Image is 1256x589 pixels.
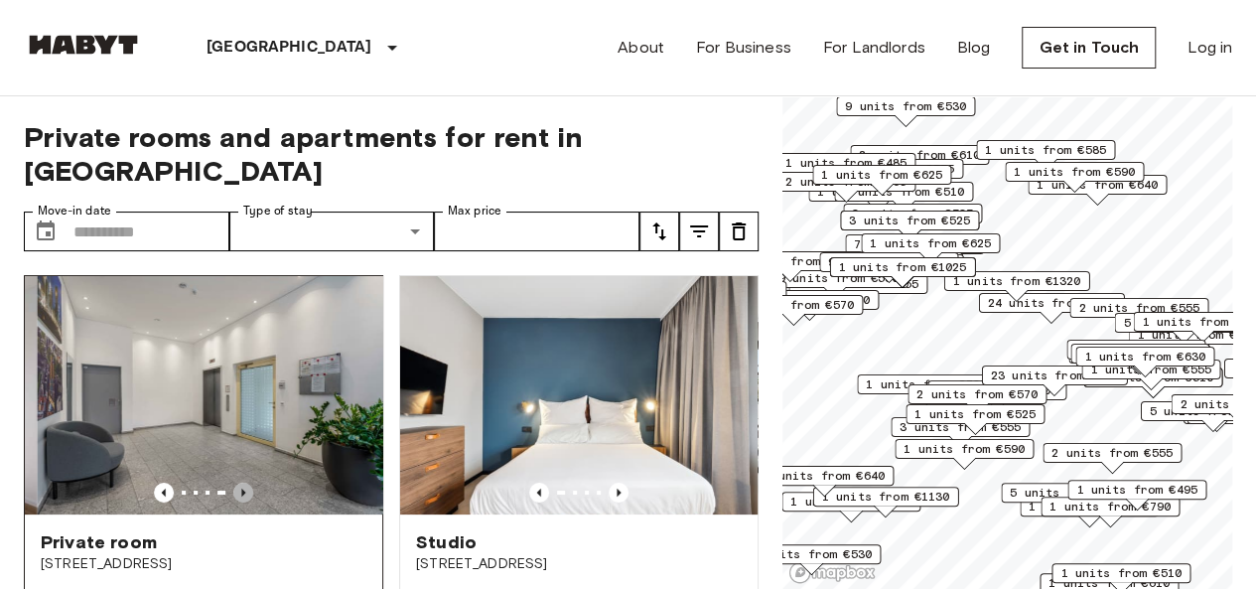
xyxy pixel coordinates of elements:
div: Map marker [819,252,958,283]
label: Type of stay [243,203,313,220]
span: 3 units from €555 [900,418,1021,436]
div: Map marker [850,145,989,176]
div: Map marker [1005,162,1144,193]
span: 1 units from €510 [1060,564,1182,582]
span: 1 units from €790 [1049,498,1171,515]
span: 2 units from €510 [843,183,964,201]
button: Choose date [26,212,66,251]
span: 5 units from €660 [1123,314,1244,332]
span: 2 units from €555 [1051,444,1173,462]
span: 1 units from €630 [1084,348,1205,366]
button: Previous image [529,483,549,503]
span: 2 units from €570 [916,385,1038,403]
img: Marketing picture of unit DE-01-481-006-01 [400,276,758,515]
div: Map marker [927,380,1066,411]
span: 2 units from €690 [749,291,870,309]
span: 1 units from €585 [985,141,1106,159]
label: Move-in date [38,203,111,220]
span: 1 units from €590 [1014,163,1135,181]
span: 1 units from €485 [785,154,907,172]
img: Habyt [24,35,143,55]
span: 3 units from €530 [751,545,872,563]
div: Map marker [781,492,920,522]
span: 24 units from €530 [988,294,1116,312]
span: 1 units from €725 [866,375,987,393]
span: 30 units from €570 [727,252,855,270]
span: 1 units from €1320 [953,272,1081,290]
div: Map marker [1001,483,1140,514]
span: 1 units from €590 [904,440,1025,458]
span: Private rooms and apartments for rent in [GEOGRAPHIC_DATA] [24,120,759,188]
div: Map marker [1069,298,1208,329]
span: 5 units from €590 [1010,484,1131,502]
div: Map marker [906,404,1045,435]
div: Map marker [755,466,894,497]
span: 7 units from €585 [854,235,975,253]
span: 1 units from €640 [764,467,885,485]
div: Map marker [836,96,975,127]
span: [STREET_ADDRESS] [41,554,366,574]
div: Map marker [895,439,1034,470]
a: For Business [696,36,791,60]
span: 1 units from €645 [1075,341,1196,359]
div: Map marker [742,544,881,575]
button: Previous image [609,483,628,503]
div: Map marker [1041,497,1180,527]
div: Map marker [861,233,1000,264]
span: 1 units from €640 [1079,345,1200,363]
div: Map marker [857,374,996,405]
span: 3 units from €555 [833,160,954,178]
div: Map marker [724,295,863,326]
button: Previous image [154,483,174,503]
span: Private room [41,530,157,554]
button: tune [679,212,719,251]
a: Blog [957,36,991,60]
span: 1 units from €1025 [839,258,967,276]
button: Previous image [233,483,253,503]
div: Map marker [840,211,979,241]
a: Get in Touch [1022,27,1156,69]
span: 1 units from €525 [914,405,1036,423]
button: tune [719,212,759,251]
span: [STREET_ADDRESS] [416,554,742,574]
span: 1 units from €1130 [822,488,950,506]
span: 1 units from €640 [1037,176,1158,194]
div: Map marker [845,234,984,265]
span: 1 units from €625 [821,166,942,184]
div: Map marker [830,257,976,288]
span: 3 units from €525 [849,212,970,229]
div: Map marker [976,140,1115,171]
label: Max price [448,203,501,220]
div: Map marker [1075,347,1214,377]
div: Map marker [776,153,915,184]
div: Map marker [907,384,1047,415]
div: Map marker [812,165,951,196]
span: 23 units from €575 [991,367,1119,384]
span: Studio [416,530,477,554]
span: 3 units from €525 [852,205,973,222]
div: Map marker [718,251,864,282]
span: 2 units from €610 [859,146,980,164]
a: Log in [1187,36,1232,60]
span: 1 units from €570 [733,296,854,314]
div: Map marker [982,366,1128,396]
div: Map marker [1070,344,1209,374]
div: Map marker [1067,480,1206,511]
span: 9 units from €585 [828,253,949,271]
div: Map marker [813,487,959,517]
p: [GEOGRAPHIC_DATA] [207,36,372,60]
span: 1 units from €625 [870,234,991,252]
div: Map marker [1043,443,1182,474]
span: 4 units from €605 [936,381,1057,399]
button: tune [639,212,679,251]
div: Map marker [843,204,982,234]
div: Map marker [1114,313,1253,344]
div: Map marker [944,271,1090,302]
a: About [618,36,664,60]
span: 2 units from €555 [1078,299,1199,317]
span: 1 units from €570 [790,493,911,511]
div: Map marker [979,293,1125,324]
div: Map marker [1066,340,1205,370]
a: For Landlords [823,36,925,60]
span: 1 units from €495 [1076,481,1197,499]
